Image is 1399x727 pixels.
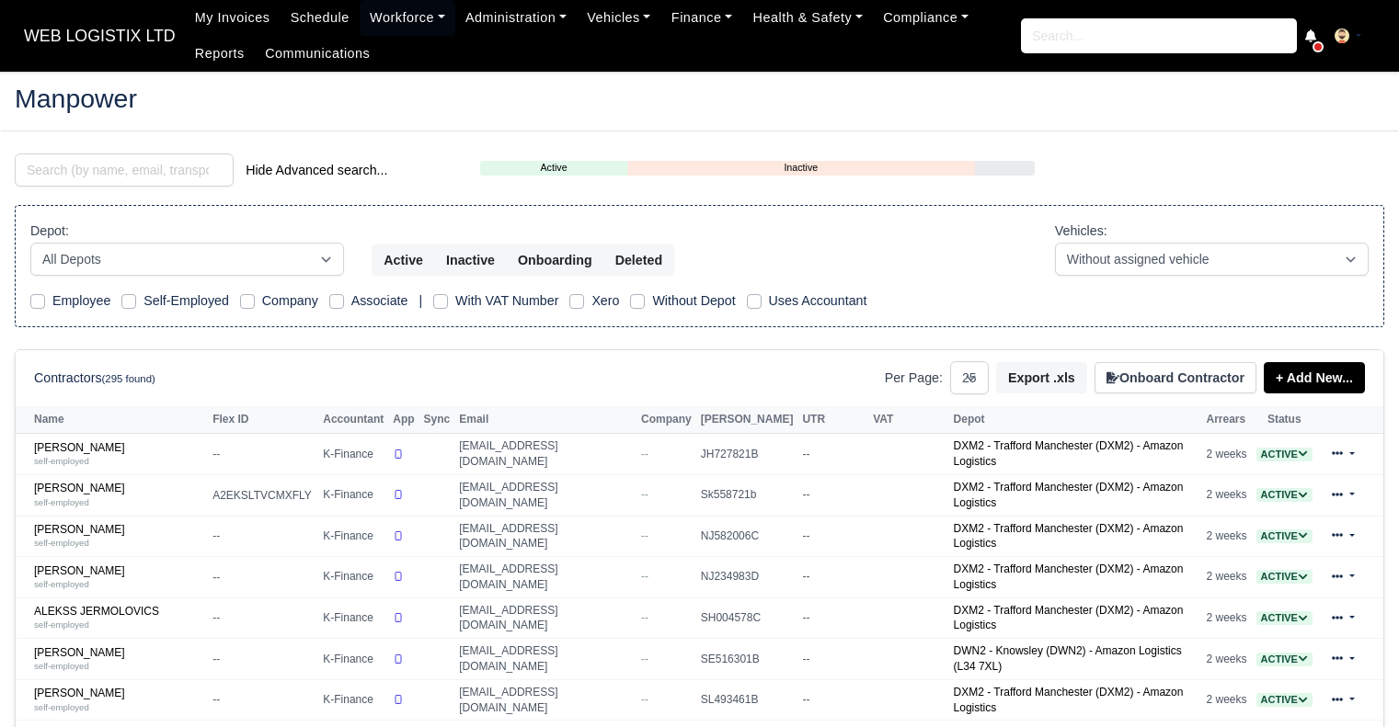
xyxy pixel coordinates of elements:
a: Inactive [627,160,975,176]
a: + Add New... [1264,362,1365,393]
td: K-Finance [318,516,388,557]
th: Email [454,406,636,434]
td: -- [797,557,868,598]
label: Self-Employed [143,290,229,312]
a: Active [1256,611,1313,624]
label: Depot: [30,221,69,242]
td: 2 weeks [1202,474,1252,516]
th: Status [1252,406,1317,434]
td: [EMAIL_ADDRESS][DOMAIN_NAME] [454,597,636,639]
td: -- [208,434,318,475]
span: Active [1256,611,1313,625]
label: With VAT Number [455,290,558,312]
button: Export .xls [996,362,1087,393]
span: | [419,293,422,308]
a: Active [1256,653,1313,665]
button: Active [372,244,435,276]
th: VAT [868,406,948,434]
a: Reports [185,36,255,72]
td: 2 weeks [1202,597,1252,639]
a: ALEKSS JERMOLOVICS self-employed [34,605,203,631]
td: 2 weeks [1202,434,1252,475]
td: -- [208,597,318,639]
a: Active [1256,570,1313,583]
td: -- [797,434,868,475]
small: self-employed [34,702,89,712]
td: 2 weeks [1202,557,1252,598]
span: Active [1256,570,1313,584]
td: [EMAIL_ADDRESS][DOMAIN_NAME] [454,557,636,598]
td: K-Finance [318,597,388,639]
a: Active [1256,488,1313,501]
a: DXM2 - Trafford Manchester (DXM2) - Amazon Logistics [954,686,1184,714]
a: DXM2 - Trafford Manchester (DXM2) - Amazon Logistics [954,439,1184,468]
td: SH004578C [696,597,798,639]
th: Flex ID [208,406,318,434]
td: A2EKSLTVCMXFLY [208,474,318,516]
td: -- [797,679,868,721]
label: Per Page: [885,368,943,389]
th: Accountant [318,406,388,434]
a: Active [480,160,626,176]
td: JH727821B [696,434,798,475]
a: DXM2 - Trafford Manchester (DXM2) - Amazon Logistics [954,604,1184,632]
label: Company [262,290,318,312]
td: SE516301B [696,639,798,680]
td: NJ582006C [696,516,798,557]
input: Search... [1021,18,1297,53]
td: [EMAIL_ADDRESS][DOMAIN_NAME] [454,639,636,680]
label: Vehicles: [1055,221,1107,242]
a: DXM2 - Trafford Manchester (DXM2) - Amazon Logistics [954,522,1184,551]
button: Deleted [603,244,674,276]
span: -- [641,653,648,665]
a: Active [1256,448,1313,460]
span: -- [641,693,648,706]
label: Associate [351,290,408,312]
th: Arrears [1202,406,1252,434]
small: self-employed [34,579,89,589]
a: [PERSON_NAME] self-employed [34,441,203,468]
span: WEB LOGISTIX LTD [15,17,185,54]
a: [PERSON_NAME] self-employed [34,564,203,591]
a: WEB LOGISTIX LTD [15,18,185,54]
td: K-Finance [318,474,388,516]
div: + Add New... [1256,362,1365,393]
td: 2 weeks [1202,639,1252,680]
th: App [388,406,419,434]
label: Xero [591,290,619,312]
td: K-Finance [318,679,388,721]
small: self-employed [34,456,89,466]
td: SL493461B [696,679,798,721]
small: (295 found) [102,373,155,384]
span: Active [1256,653,1313,666]
span: -- [641,611,648,624]
td: -- [208,679,318,721]
td: [EMAIL_ADDRESS][DOMAIN_NAME] [454,679,636,721]
a: DXM2 - Trafford Manchester (DXM2) - Amazon Logistics [954,481,1184,509]
span: Active [1256,529,1313,543]
td: -- [797,639,868,680]
button: Onboard Contractor [1095,362,1256,393]
td: -- [797,597,868,639]
a: Communications [255,36,381,72]
input: Search (by name, email, transporter id) ... [15,153,234,187]
span: Active [1256,488,1313,502]
small: self-employed [34,661,89,671]
a: [PERSON_NAME] self-employed [34,482,203,508]
td: NJ234983D [696,557,798,598]
td: -- [797,474,868,516]
small: self-employed [34,538,89,548]
span: -- [641,570,648,583]
span: Active [1256,448,1313,461]
td: 2 weeks [1202,679,1252,721]
td: -- [797,516,868,557]
button: Onboarding [506,244,604,276]
small: self-employed [34,619,89,630]
h6: Contractors [34,370,155,386]
td: [EMAIL_ADDRESS][DOMAIN_NAME] [454,474,636,516]
span: -- [641,448,648,460]
span: -- [641,529,648,542]
td: K-Finance [318,639,388,680]
label: Without Depot [652,290,735,312]
a: [PERSON_NAME] self-employed [34,687,203,713]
